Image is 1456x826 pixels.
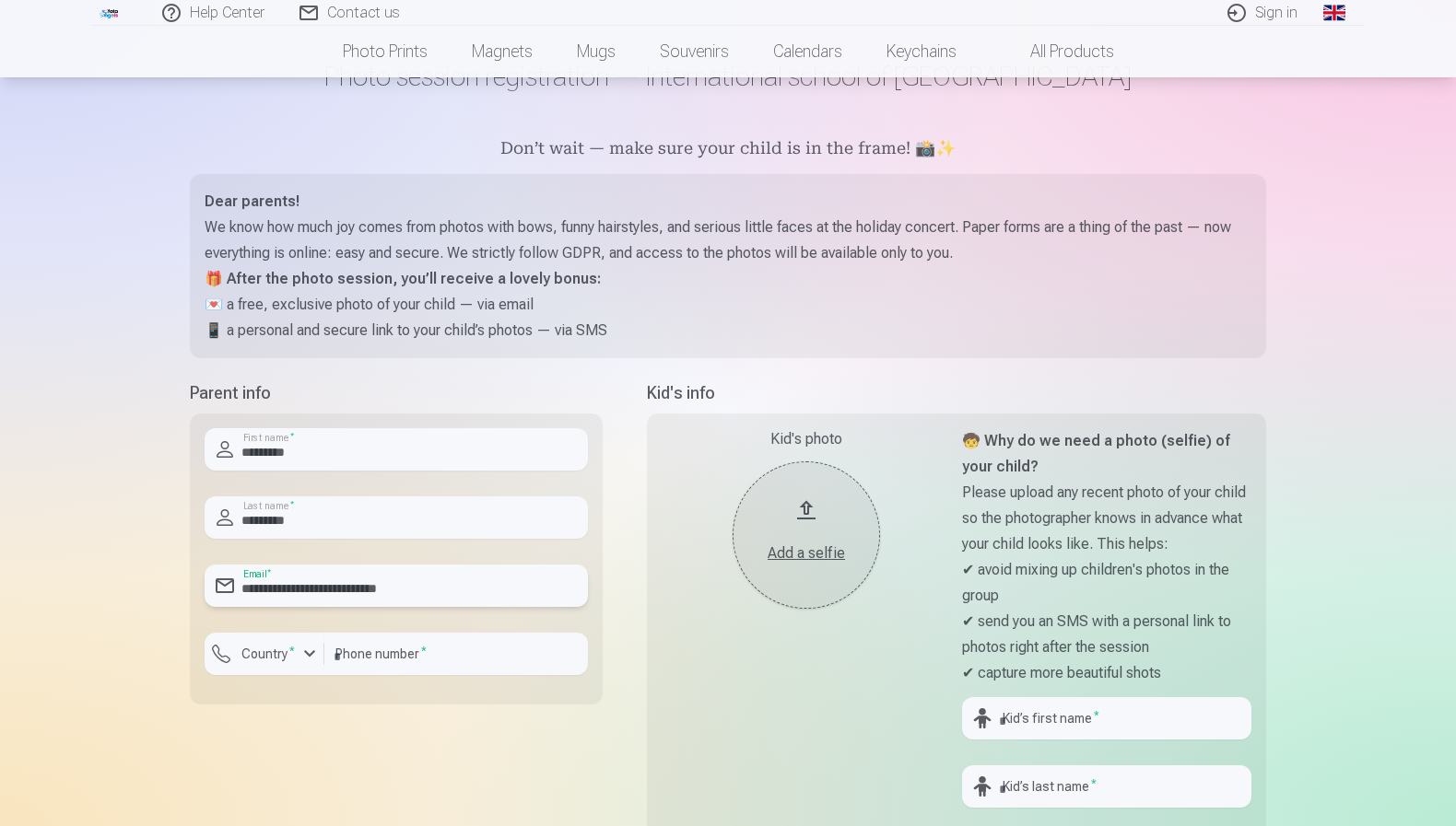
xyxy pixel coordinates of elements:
div: Kid's photo [662,428,951,450]
a: Photo prints [321,26,450,77]
button: Add a selfie [733,461,880,609]
h5: Kid's info [647,380,1266,406]
a: Keychains [864,26,979,77]
a: Calendars [751,26,864,77]
h5: Don’t wait — make sure your child is in the frame! 📸✨ [190,137,1266,163]
p: 📱 a personal and secure link to your child’s photos — via SMS [205,318,1251,343]
p: We know how much joy comes from photos with bows, funny hairstyles, and serious little faces at t... [205,215,1251,266]
div: Add a selfie [751,542,862,564]
p: ✔ avoid mixing up children's photos in the group [962,557,1251,609]
strong: 🎁 After the photo session, you’ll receive a lovely bonus: [205,270,601,287]
p: 💌 a free, exclusive photo of your child — via email [205,292,1251,318]
label: Country [234,645,302,663]
button: Country* [205,633,324,675]
strong: Dear parents! [205,192,299,210]
strong: 🧒 Why do we need a photo (selfie) of your child? [962,432,1230,475]
a: Souvenirs [638,26,751,77]
p: ✔ send you an SMS with a personal link to photos right after the session [962,609,1251,660]
img: /fa3 [100,7,120,18]
p: Please upload any recent photo of your child so the photographer knows in advance what your child... [962,480,1251,557]
a: All products [979,26,1136,77]
a: Magnets [450,26,555,77]
a: Mugs [555,26,638,77]
h5: Parent info [190,380,603,406]
p: ✔ capture more beautiful shots [962,660,1251,686]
